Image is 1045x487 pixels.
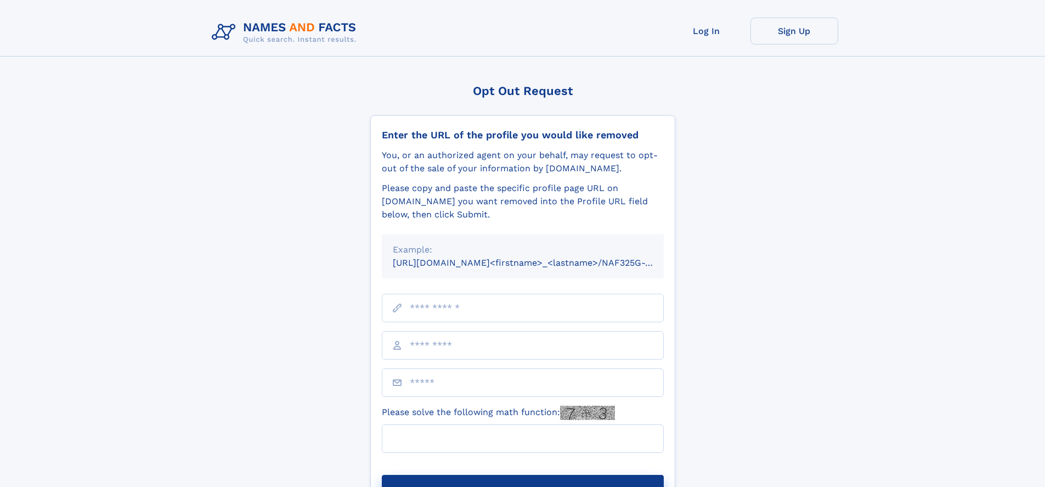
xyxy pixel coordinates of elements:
[382,149,664,175] div: You, or an authorized agent on your behalf, may request to opt-out of the sale of your informatio...
[663,18,750,44] a: Log In
[393,243,653,256] div: Example:
[750,18,838,44] a: Sign Up
[207,18,365,47] img: Logo Names and Facts
[382,129,664,141] div: Enter the URL of the profile you would like removed
[382,182,664,221] div: Please copy and paste the specific profile page URL on [DOMAIN_NAME] you want removed into the Pr...
[382,406,615,420] label: Please solve the following math function:
[370,84,675,98] div: Opt Out Request
[393,258,685,268] small: [URL][DOMAIN_NAME]<firstname>_<lastname>/NAF325G-xxxxxxxx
